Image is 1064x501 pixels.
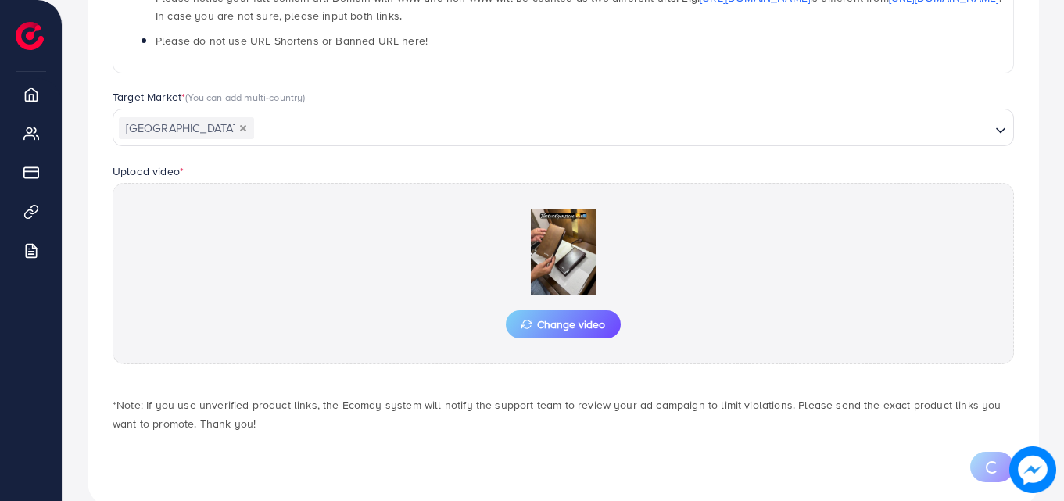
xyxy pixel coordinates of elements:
img: logo [16,22,44,50]
button: Change video [506,310,621,338]
label: Upload video [113,163,184,179]
label: Target Market [113,89,306,105]
input: Search for option [256,116,989,141]
span: (You can add multi-country) [185,90,305,104]
button: Deselect Pakistan [239,124,247,132]
p: *Note: If you use unverified product links, the Ecomdy system will notify the support team to rev... [113,395,1014,433]
img: Preview Image [485,209,642,295]
img: image [1009,446,1056,493]
span: Change video [521,319,605,330]
span: [GEOGRAPHIC_DATA] [119,117,254,139]
span: Please do not use URL Shortens or Banned URL here! [156,33,428,48]
div: Search for option [113,109,1014,146]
